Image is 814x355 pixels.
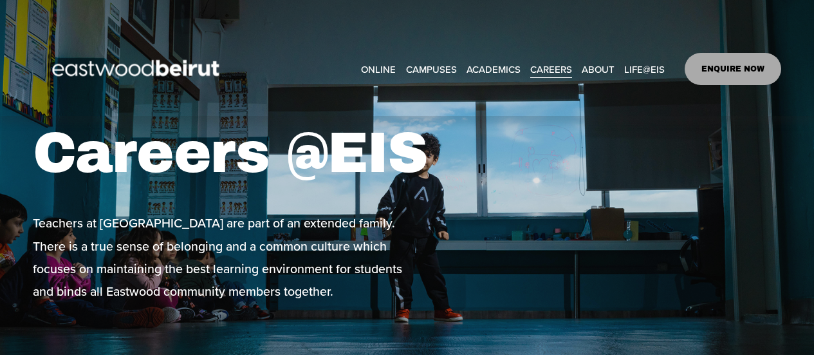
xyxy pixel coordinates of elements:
[467,59,521,79] a: folder dropdown
[624,59,665,79] a: folder dropdown
[467,61,521,78] span: ACADEMICS
[685,53,782,85] a: ENQUIRE NOW
[530,59,572,79] a: CAREERS
[406,59,457,79] a: folder dropdown
[406,61,457,78] span: CAMPUSES
[582,61,615,78] span: ABOUT
[33,212,403,303] p: Teachers at [GEOGRAPHIC_DATA] are part of an extended family. There is a true sense of belonging ...
[33,119,467,187] h1: Careers @EIS
[624,61,665,78] span: LIFE@EIS
[33,36,243,102] img: EastwoodIS Global Site
[361,59,396,79] a: ONLINE
[582,59,615,79] a: folder dropdown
